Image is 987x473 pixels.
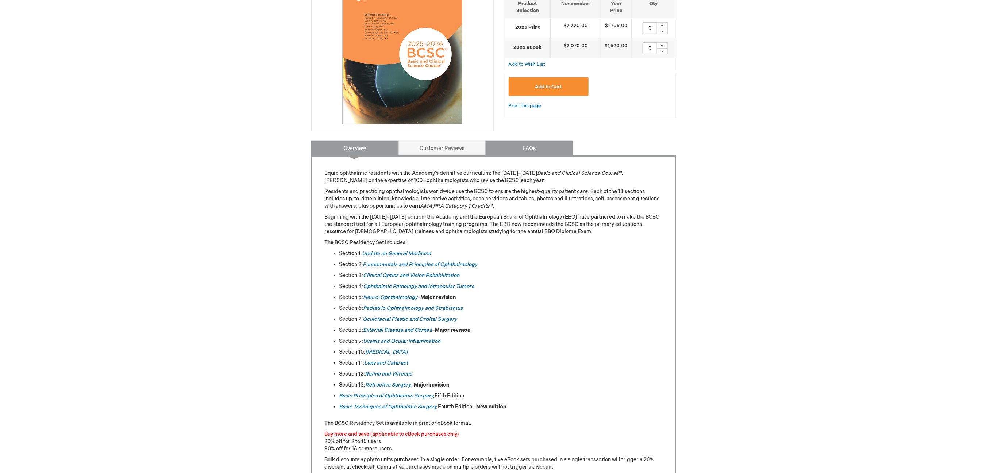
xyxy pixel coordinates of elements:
[362,250,431,257] a: Update on General Medicine
[339,370,663,378] li: Section 12:
[339,294,663,301] li: Section 5: –
[325,239,663,246] p: The BCSC Residency Set includes:
[339,261,663,268] li: Section 2:
[601,18,632,38] td: $1,705.00
[325,214,663,235] p: Beginning with the [DATE]–[DATE] edition, the Academy and the European Board of Ophthalmology (EB...
[657,28,668,34] div: -
[551,18,601,38] td: $2,220.00
[339,316,663,323] li: Section 7:
[486,141,573,155] a: FAQs
[414,382,450,388] strong: Major revision
[339,305,663,312] li: Section 6:
[339,392,663,400] li: Fifth Edition
[325,420,663,427] p: The BCSC Residency Set is available in print or eBook format.
[339,359,663,367] li: Section 11:
[325,170,663,184] p: Equip ophthalmic residents with the Academy’s definitive curriculum: the [DATE]-[DATE] ™. [PERSON...
[509,61,545,67] a: Add to Wish List
[339,404,438,410] em: ,
[363,272,460,278] a: Clinical Optics and Vision Rehabilitation
[535,84,562,90] span: Add to Cart
[366,382,411,388] a: Refractive Surgery
[339,403,663,411] li: Fourth Edition –
[435,327,471,333] strong: Major revision
[398,141,486,155] a: Customer Reviews
[325,456,663,471] p: Bulk discounts apply to units purchased in a single order. For example, five eBook sets purchased...
[601,38,632,58] td: $1,590.00
[657,48,668,54] div: -
[519,177,521,181] sup: ®
[537,170,619,176] em: Basic and Clinical Science Course
[363,305,463,311] a: Pediatric Ophthalmology and Strabismus
[339,327,663,334] li: Section 8: –
[363,338,441,344] a: Uveitis and Ocular Inflammation
[363,283,474,289] a: Ophthalmic Pathology and Intraocular Tumors
[311,141,399,155] a: Overview
[339,250,663,257] li: Section 1:
[477,404,506,410] strong: New edition
[421,294,456,300] strong: Major revision
[657,42,668,49] div: +
[509,101,541,111] a: Print this page
[509,77,589,96] button: Add to Cart
[339,283,663,290] li: Section 4:
[551,38,601,58] td: $2,070.00
[433,393,435,399] em: ,
[363,261,478,268] a: Fundamentals and Principles of Ophthalmology
[339,404,437,410] a: Basic Techniques of Ophthalmic Surgery
[325,431,663,453] p: 20% off for 2 to 15 users 30% off for 16 or more users
[643,42,657,54] input: Qty
[339,393,433,399] a: Basic Principles of Ophthalmic Surgery
[509,24,547,31] strong: 2025 Print
[325,188,663,210] p: Residents and practicing ophthalmologists worldwide use the BCSC to ensure the highest-quality pa...
[365,371,412,377] a: Retina and Vitreous
[657,22,668,28] div: +
[643,22,657,34] input: Qty
[363,316,457,322] a: Oculofacial Plastic and Orbital Surgery
[420,203,490,209] em: AMA PRA Category 1 Credits
[339,381,663,389] li: Section 13: –
[363,327,432,333] a: External Disease and Cornea
[363,294,418,300] a: Neuro-Ophthalmology
[339,272,663,279] li: Section 3:
[509,44,547,51] strong: 2025 eBook
[339,349,663,356] li: Section 10:
[325,431,459,437] font: Buy more and save (applicable to eBook purchases only)
[366,349,408,355] a: [MEDICAL_DATA]
[339,338,663,345] li: Section 9:
[365,360,408,366] a: Lens and Cataract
